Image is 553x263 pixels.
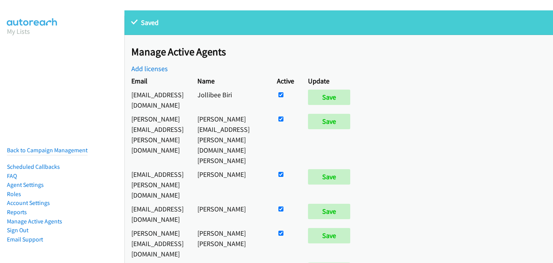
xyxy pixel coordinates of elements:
[308,114,350,129] input: Save
[131,17,546,28] p: Saved
[308,169,350,185] input: Save
[131,45,553,58] h2: Manage Active Agents
[190,74,270,88] th: Name
[190,112,270,167] td: [PERSON_NAME][EMAIL_ADDRESS][PERSON_NAME][DOMAIN_NAME] [PERSON_NAME]
[7,27,30,36] a: My Lists
[190,226,270,261] td: [PERSON_NAME] [PERSON_NAME]
[7,236,43,243] a: Email Support
[301,74,361,88] th: Update
[124,112,190,167] td: [PERSON_NAME][EMAIL_ADDRESS][PERSON_NAME][DOMAIN_NAME]
[7,163,60,170] a: Scheduled Callbacks
[124,88,190,112] td: [EMAIL_ADDRESS][DOMAIN_NAME]
[124,167,190,202] td: [EMAIL_ADDRESS][PERSON_NAME][DOMAIN_NAME]
[7,146,88,154] a: Back to Campaign Management
[308,204,350,219] input: Save
[308,90,350,105] input: Save
[270,74,301,88] th: Active
[124,202,190,226] td: [EMAIL_ADDRESS][DOMAIN_NAME]
[7,190,21,198] a: Roles
[124,226,190,261] td: [PERSON_NAME][EMAIL_ADDRESS][DOMAIN_NAME]
[7,208,27,216] a: Reports
[7,218,62,225] a: Manage Active Agents
[7,226,28,234] a: Sign Out
[7,181,44,188] a: Agent Settings
[190,167,270,202] td: [PERSON_NAME]
[308,228,350,243] input: Save
[7,172,17,180] a: FAQ
[7,199,50,206] a: Account Settings
[124,74,190,88] th: Email
[131,64,168,73] a: Add licenses
[190,202,270,226] td: [PERSON_NAME]
[190,88,270,112] td: Jollibee Biri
